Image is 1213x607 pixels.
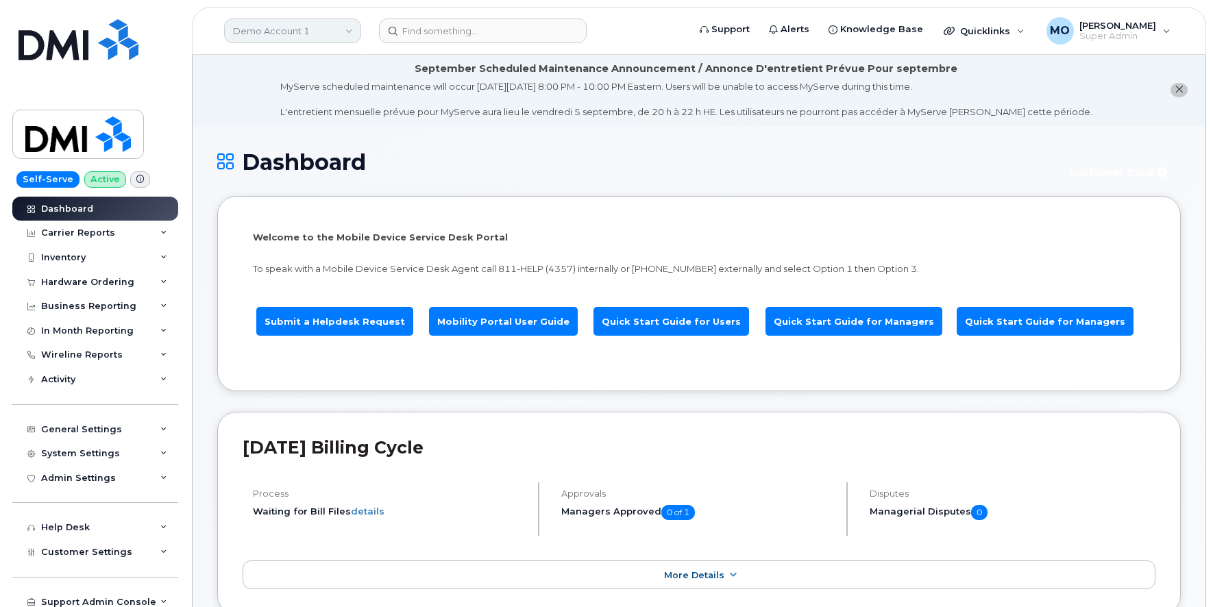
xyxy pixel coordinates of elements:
p: Welcome to the Mobile Device Service Desk Portal [253,231,1145,244]
h4: Disputes [870,488,1155,499]
div: MyServe scheduled maintenance will occur [DATE][DATE] 8:00 PM - 10:00 PM Eastern. Users will be u... [280,80,1092,119]
span: 0 of 1 [661,505,695,520]
h2: [DATE] Billing Cycle [243,437,1155,458]
h5: Managers Approved [561,505,835,520]
div: September Scheduled Maintenance Announcement / Annonce D'entretient Prévue Pour septembre [415,62,957,76]
h5: Managerial Disputes [870,505,1155,520]
button: Customer Card [1057,161,1181,185]
a: Quick Start Guide for Managers [957,307,1134,336]
a: Submit a Helpdesk Request [256,307,413,336]
p: To speak with a Mobile Device Service Desk Agent call 811-HELP (4357) internally or [PHONE_NUMBER... [253,262,1145,275]
li: Waiting for Bill Files [253,505,526,518]
a: Mobility Portal User Guide [429,307,578,336]
span: More Details [664,570,724,580]
button: close notification [1171,83,1188,97]
h4: Approvals [561,488,835,499]
h1: Dashboard [217,150,1051,174]
a: details [351,506,384,517]
a: Quick Start Guide for Managers [765,307,942,336]
a: Quick Start Guide for Users [593,307,749,336]
span: 0 [971,505,988,520]
h4: Process [253,488,526,499]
